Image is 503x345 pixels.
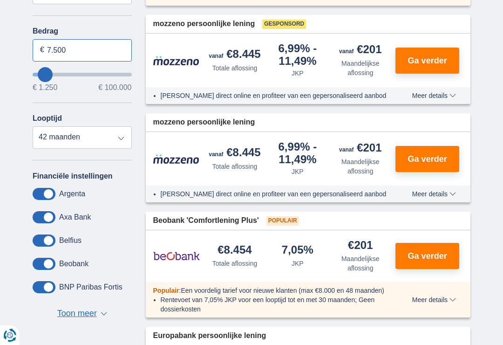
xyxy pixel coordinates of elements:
[333,59,388,77] div: Maandelijkse aflossing
[54,307,110,320] button: Toon meer ▼
[33,172,113,180] label: Financiële instellingen
[270,43,325,67] div: 6,99%
[153,287,179,294] span: Populair
[212,63,258,73] div: Totale aflossing
[161,91,392,100] li: [PERSON_NAME] direct online en profiteer van een gepersonaliseerd aanbod
[395,243,459,269] button: Ga verder
[292,259,304,268] div: JKP
[333,254,388,273] div: Maandelijkse aflossing
[292,167,304,176] div: JKP
[153,331,266,341] span: Europabank persoonlijke lening
[153,19,255,29] span: mozzeno persoonlijke lening
[181,287,384,294] span: Een voordelig tarief voor nieuwe klanten (max €8.000 en 48 maanden)
[59,283,122,291] label: BNP Paribas Fortis
[153,215,259,226] span: Beobank 'Comfortlening Plus'
[40,45,44,55] span: €
[339,44,381,57] div: €201
[57,308,97,320] span: Toon meer
[408,56,447,65] span: Ga verder
[395,146,459,172] button: Ga verder
[59,190,85,198] label: Argenta
[395,48,459,74] button: Ga verder
[161,295,392,314] li: Rentevoet van 7,05% JKP voor een looptijd tot en met 30 maanden; Geen dossierkosten
[212,259,258,268] div: Totale aflossing
[153,244,200,268] img: product.pl.alt Beobank
[98,84,131,91] span: € 100.000
[412,92,456,99] span: Meer details
[161,189,392,199] li: [PERSON_NAME] direct online en profiteer van een gepersonaliseerd aanbod
[405,190,463,198] button: Meer details
[408,155,447,163] span: Ga verder
[412,191,456,197] span: Meer details
[405,92,463,99] button: Meer details
[153,117,255,128] span: mozzeno persoonlijke lening
[101,312,107,316] span: ▼
[405,296,463,304] button: Meer details
[408,252,447,260] span: Ga verder
[59,236,82,245] label: Belfius
[153,55,200,66] img: product.pl.alt Mozzeno
[59,260,88,268] label: Beobank
[292,69,304,78] div: JKP
[33,73,132,76] input: wantToBorrow
[339,142,381,155] div: €201
[262,20,306,29] span: Gesponsord
[146,286,400,295] div: :
[218,244,251,257] div: €8.454
[153,154,200,164] img: product.pl.alt Mozzeno
[333,157,388,176] div: Maandelijkse aflossing
[282,244,313,257] div: 7,05%
[270,141,325,165] div: 6,99%
[266,216,299,226] span: Populair
[33,84,57,91] span: € 1.250
[209,147,260,160] div: €8.445
[412,297,456,303] span: Meer details
[348,240,373,252] div: €201
[212,162,258,171] div: Totale aflossing
[59,213,91,221] label: Axa Bank
[33,27,132,35] label: Bedrag
[209,48,260,62] div: €8.445
[33,114,62,123] label: Looptijd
